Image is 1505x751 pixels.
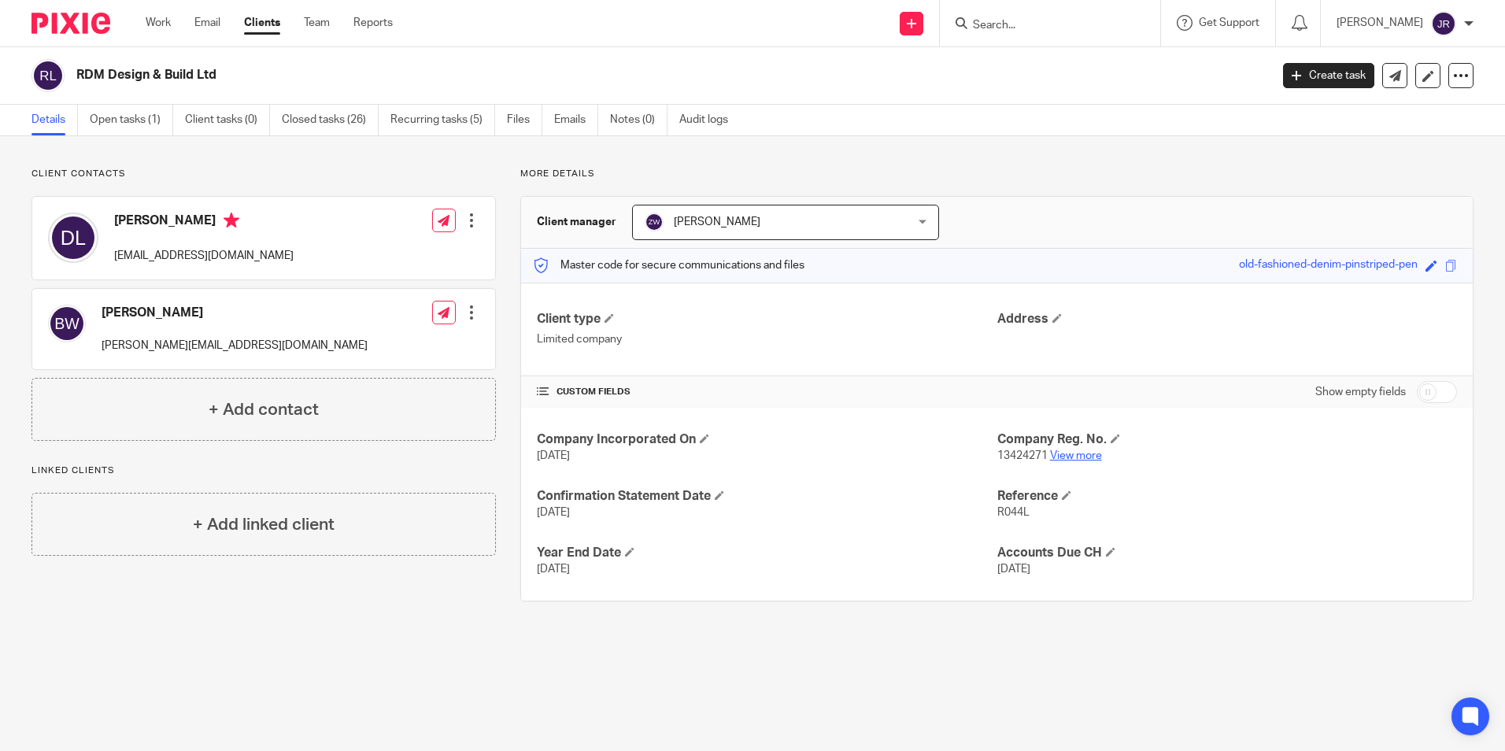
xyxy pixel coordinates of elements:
h4: Reference [997,488,1457,505]
p: Limited company [537,331,997,347]
a: Create task [1283,63,1374,88]
p: Master code for secure communications and files [533,257,804,273]
h4: Company Incorporated On [537,431,997,448]
a: Open tasks (1) [90,105,173,135]
img: Pixie [31,13,110,34]
p: Client contacts [31,168,496,180]
p: More details [520,168,1474,180]
a: Reports [353,15,393,31]
h4: Accounts Due CH [997,545,1457,561]
h4: + Add linked client [193,512,335,537]
img: svg%3E [48,305,86,342]
img: svg%3E [31,59,65,92]
h2: RDM Design & Build Ltd [76,67,1022,83]
h4: [PERSON_NAME] [102,305,368,321]
label: Show empty fields [1315,384,1406,400]
a: Details [31,105,78,135]
a: Work [146,15,171,31]
h4: [PERSON_NAME] [114,213,294,232]
img: svg%3E [1431,11,1456,36]
h3: Client manager [537,214,616,230]
h4: CUSTOM FIELDS [537,386,997,398]
a: Closed tasks (26) [282,105,379,135]
a: Files [507,105,542,135]
span: [DATE] [537,507,570,518]
a: Clients [244,15,280,31]
img: svg%3E [48,213,98,263]
span: R044L [997,507,1030,518]
a: Client tasks (0) [185,105,270,135]
span: 13424271 [997,450,1048,461]
span: [DATE] [537,450,570,461]
a: Email [194,15,220,31]
span: [PERSON_NAME] [674,216,760,228]
i: Primary [224,213,239,228]
h4: Address [997,311,1457,327]
span: [DATE] [537,564,570,575]
a: Notes (0) [610,105,667,135]
h4: Company Reg. No. [997,431,1457,448]
p: [EMAIL_ADDRESS][DOMAIN_NAME] [114,248,294,264]
h4: + Add contact [209,398,319,422]
a: Team [304,15,330,31]
a: Recurring tasks (5) [390,105,495,135]
span: Get Support [1199,17,1259,28]
img: svg%3E [645,213,664,231]
a: Emails [554,105,598,135]
h4: Client type [537,311,997,327]
p: [PERSON_NAME] [1337,15,1423,31]
div: old-fashioned-denim-pinstriped-pen [1239,257,1418,275]
a: Audit logs [679,105,740,135]
p: Linked clients [31,464,496,477]
input: Search [971,19,1113,33]
p: [PERSON_NAME][EMAIL_ADDRESS][DOMAIN_NAME] [102,338,368,353]
h4: Confirmation Statement Date [537,488,997,505]
h4: Year End Date [537,545,997,561]
span: [DATE] [997,564,1030,575]
a: View more [1050,450,1102,461]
